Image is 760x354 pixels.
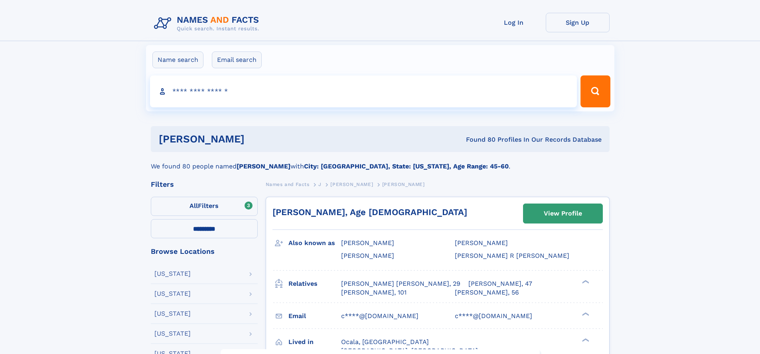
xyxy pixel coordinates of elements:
div: ❯ [580,311,590,316]
h3: Relatives [288,277,341,291]
span: [PERSON_NAME] [330,182,373,187]
div: Filters [151,181,258,188]
div: View Profile [544,204,582,223]
a: View Profile [523,204,602,223]
label: Name search [152,51,203,68]
span: J [318,182,322,187]
div: We found 80 people named with . [151,152,610,171]
div: Found 80 Profiles In Our Records Database [355,135,602,144]
a: [PERSON_NAME], Age [DEMOGRAPHIC_DATA] [272,207,467,217]
a: Names and Facts [266,179,310,189]
a: [PERSON_NAME] [PERSON_NAME], 29 [341,279,460,288]
span: [PERSON_NAME] [341,252,394,259]
div: [US_STATE] [154,310,191,317]
button: Search Button [580,75,610,107]
h3: Email [288,309,341,323]
label: Filters [151,197,258,216]
div: ❯ [580,279,590,284]
span: [PERSON_NAME] [382,182,425,187]
label: Email search [212,51,262,68]
a: [PERSON_NAME], 56 [455,288,519,297]
h3: Also known as [288,236,341,250]
input: search input [150,75,577,107]
div: [US_STATE] [154,291,191,297]
a: [PERSON_NAME], 101 [341,288,407,297]
a: [PERSON_NAME] [330,179,373,189]
b: City: [GEOGRAPHIC_DATA], State: [US_STATE], Age Range: 45-60 [304,162,509,170]
span: Ocala, [GEOGRAPHIC_DATA] [341,338,429,346]
a: J [318,179,322,189]
a: Sign Up [546,13,610,32]
b: [PERSON_NAME] [237,162,290,170]
span: [PERSON_NAME] [341,239,394,247]
span: [PERSON_NAME] [455,239,508,247]
h1: [PERSON_NAME] [159,134,355,144]
a: Log In [482,13,546,32]
h3: Lived in [288,335,341,349]
div: [US_STATE] [154,271,191,277]
span: [PERSON_NAME] R [PERSON_NAME] [455,252,569,259]
img: Logo Names and Facts [151,13,266,34]
span: All [190,202,198,210]
div: Browse Locations [151,248,258,255]
div: ❯ [580,337,590,342]
a: [PERSON_NAME], 47 [468,279,532,288]
div: [US_STATE] [154,330,191,337]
